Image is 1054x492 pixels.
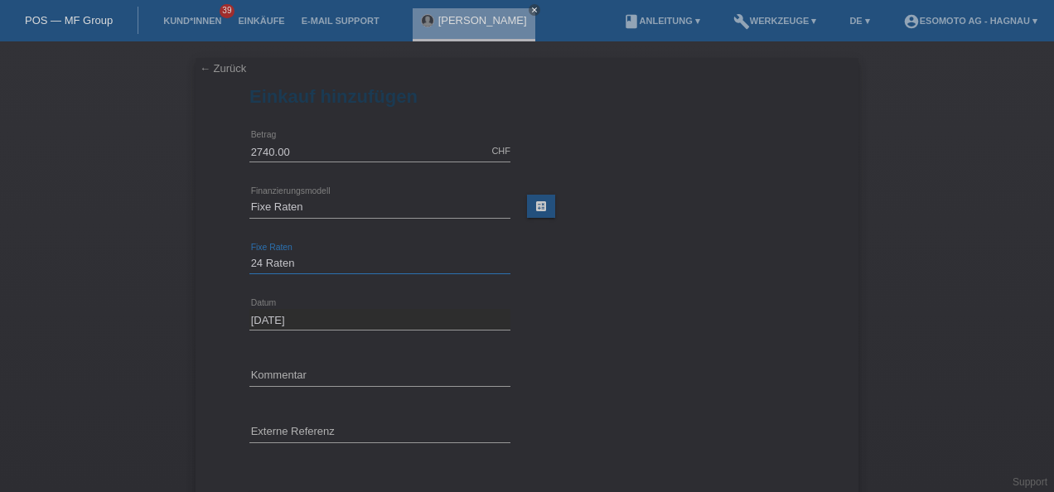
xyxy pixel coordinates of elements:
a: Einkäufe [230,16,293,26]
a: DE ▾ [841,16,878,26]
a: close [529,4,540,16]
i: calculate [534,200,548,213]
i: build [733,13,750,30]
a: Kund*innen [155,16,230,26]
h1: Einkauf hinzufügen [249,86,805,107]
i: account_circle [903,13,920,30]
div: CHF [491,146,510,156]
a: ← Zurück [200,62,246,75]
a: E-Mail Support [293,16,388,26]
i: close [530,6,539,14]
a: bookAnleitung ▾ [615,16,708,26]
a: Support [1013,476,1047,488]
a: calculate [527,195,555,218]
a: [PERSON_NAME] [438,14,527,27]
span: 39 [220,4,234,18]
a: buildWerkzeuge ▾ [725,16,825,26]
a: POS — MF Group [25,14,113,27]
i: book [623,13,640,30]
a: account_circleEsomoto AG - Hagnau ▾ [895,16,1046,26]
